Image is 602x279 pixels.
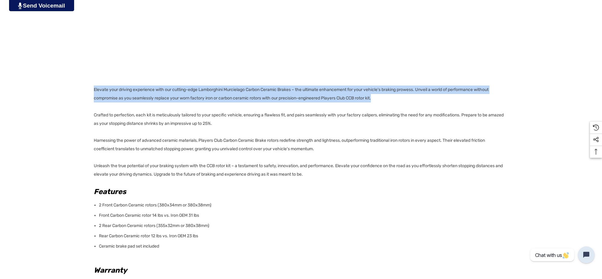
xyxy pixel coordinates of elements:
h2: Warranty [94,265,505,276]
span: Front Carbon Ceramic rotor 14 lbs vs. Iron OEM 31 lbs [99,213,199,218]
svg: Social Media [593,137,599,143]
h2: Features [94,186,505,197]
svg: Top [590,149,602,155]
span: 2 Rear Carbon Ceramic rotors (355x32mm or 380x38mm) [99,223,209,228]
svg: Recently Viewed [593,125,599,131]
span: Rear Carbon Ceramic rotor 12 lbs vs. Iron OEM 23 lbs [99,233,198,238]
span: Ceramic brake pad set included [99,244,159,249]
p: Elevate your driving experience with our cutting-edge Lamborghini Murcielago Carbon Ceramic Brake... [94,86,505,179]
img: PjwhLS0gR2VuZXJhdG9yOiBHcmF2aXQuaW8gLS0+PHN2ZyB4bWxucz0iaHR0cDovL3d3dy53My5vcmcvMjAwMC9zdmciIHhtb... [18,2,22,9]
span: 2 Front Carbon Ceramic rotors (380x34mm or 380x38mm) [99,203,211,208]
